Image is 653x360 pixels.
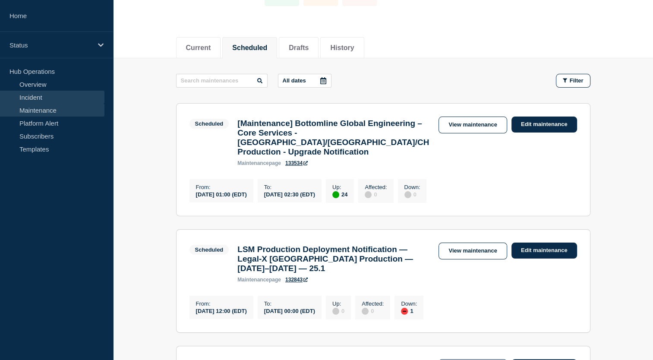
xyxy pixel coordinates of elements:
[237,160,269,166] span: maintenance
[196,190,247,198] div: [DATE] 01:00 (EDT)
[404,191,411,198] div: disabled
[330,44,354,52] button: History
[232,44,267,52] button: Scheduled
[401,308,408,315] div: down
[438,243,507,259] a: View maintenance
[332,307,344,315] div: 0
[365,184,387,190] p: Affected :
[511,117,577,133] a: Edit maintenance
[176,74,268,88] input: Search maintenances
[365,190,387,198] div: 0
[289,44,309,52] button: Drafts
[362,307,384,315] div: 0
[404,184,420,190] p: Down :
[404,190,420,198] div: 0
[264,190,315,198] div: [DATE] 02:30 (EDT)
[186,44,211,52] button: Current
[9,41,92,49] p: Status
[362,300,384,307] p: Affected :
[401,307,417,315] div: 1
[196,307,247,314] div: [DATE] 12:00 (EDT)
[365,191,372,198] div: disabled
[362,308,369,315] div: disabled
[237,277,281,283] p: page
[285,277,308,283] a: 132843
[264,184,315,190] p: To :
[264,300,315,307] p: To :
[196,300,247,307] p: From :
[237,245,430,273] h3: LSM Production Deployment Notification — Legal-X [GEOGRAPHIC_DATA] Production — [DATE]–[DATE] — 25.1
[278,74,331,88] button: All dates
[237,160,281,166] p: page
[401,300,417,307] p: Down :
[237,277,269,283] span: maintenance
[283,77,306,84] p: All dates
[195,120,224,127] div: Scheduled
[332,191,339,198] div: up
[237,119,430,157] h3: [Maintenance] Bottomline Global Engineering – Core Services - [GEOGRAPHIC_DATA]/[GEOGRAPHIC_DATA]...
[556,74,590,88] button: Filter
[511,243,577,259] a: Edit maintenance
[332,190,347,198] div: 24
[264,307,315,314] div: [DATE] 00:00 (EDT)
[332,300,344,307] p: Up :
[438,117,507,133] a: View maintenance
[332,308,339,315] div: disabled
[195,246,224,253] div: Scheduled
[196,184,247,190] p: From :
[285,160,308,166] a: 133534
[332,184,347,190] p: Up :
[570,77,584,84] span: Filter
